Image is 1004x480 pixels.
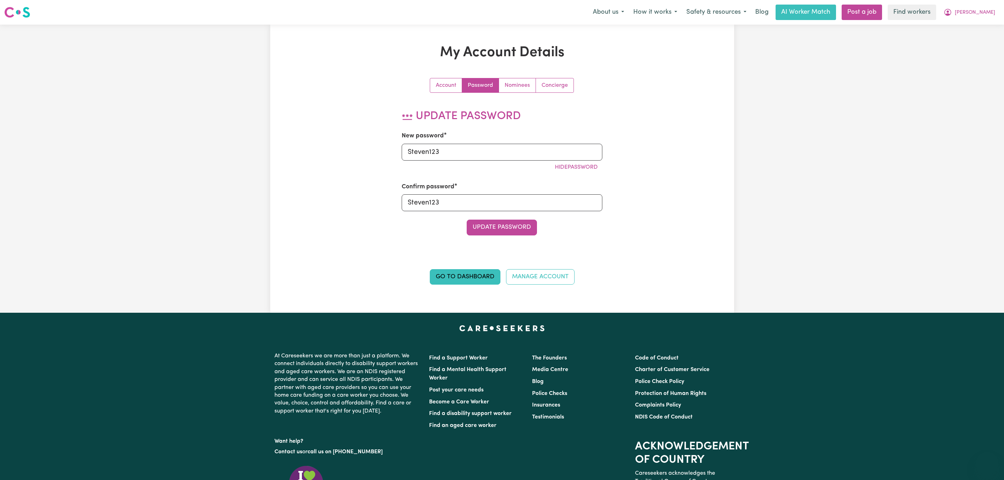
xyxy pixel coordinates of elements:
p: or [274,445,421,459]
a: Careseekers logo [4,4,30,20]
a: Post a job [842,5,882,20]
label: Confirm password [402,182,454,192]
a: Protection of Human Rights [635,391,706,396]
h2: Acknowledgement of Country [635,440,730,467]
button: My Account [939,5,1000,20]
a: Update account manager [536,78,574,92]
span: [PERSON_NAME] [955,9,995,17]
a: Find a disability support worker [429,411,512,416]
a: AI Worker Match [776,5,836,20]
a: Find workers [888,5,936,20]
a: Find a Support Worker [429,355,488,361]
button: HidePassword [550,161,602,174]
a: Police Checks [532,391,567,396]
h1: My Account Details [352,44,653,61]
button: How it works [629,5,682,20]
a: Become a Care Worker [429,399,489,405]
a: Complaints Policy [635,402,681,408]
label: New password [402,131,444,141]
button: Update Password [467,220,537,235]
a: Blog [532,379,544,384]
img: Careseekers logo [4,6,30,19]
span: Hide [555,164,568,170]
a: Police Check Policy [635,379,684,384]
a: Media Centre [532,367,568,372]
a: Find an aged care worker [429,423,497,428]
a: Find a Mental Health Support Worker [429,367,506,381]
a: Update your password [462,78,499,92]
a: The Founders [532,355,567,361]
p: Want help? [274,435,421,445]
a: Testimonials [532,414,564,420]
a: Go to Dashboard [430,269,500,285]
a: Manage Account [506,269,575,285]
a: Contact us [274,449,302,455]
a: call us on [PHONE_NUMBER] [307,449,383,455]
a: Update your nominees [499,78,536,92]
p: At Careseekers we are more than just a platform. We connect individuals directly to disability su... [274,349,421,418]
a: Update your account [430,78,462,92]
a: Code of Conduct [635,355,679,361]
a: Post your care needs [429,387,484,393]
iframe: Button to launch messaging window, conversation in progress [976,452,998,474]
button: Safety & resources [682,5,751,20]
a: Charter of Customer Service [635,367,710,372]
button: About us [588,5,629,20]
a: Insurances [532,402,560,408]
h2: Update Password [402,110,602,123]
a: Careseekers home page [459,325,545,331]
a: NDIS Code of Conduct [635,414,693,420]
a: Blog [751,5,773,20]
